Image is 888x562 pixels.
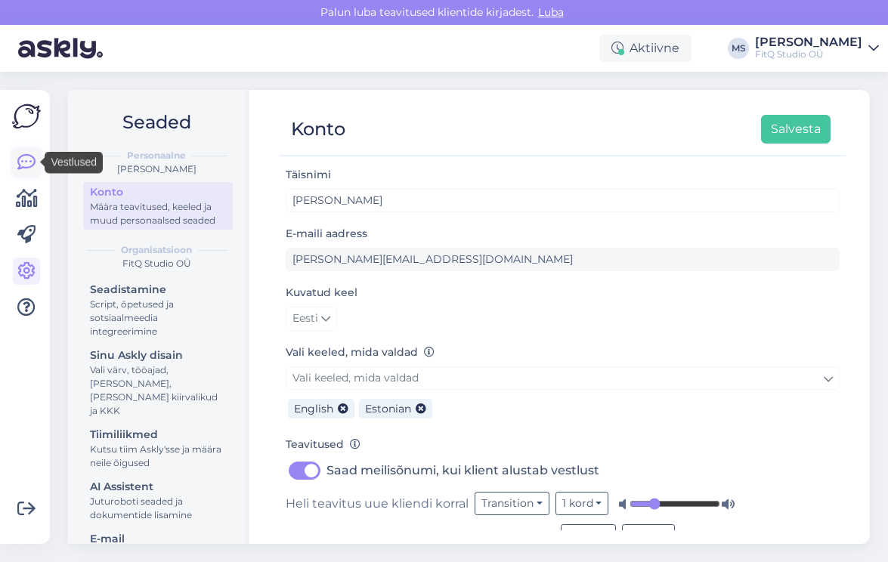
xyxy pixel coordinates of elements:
[555,492,609,515] button: 1 kord
[90,479,226,495] div: AI Assistent
[83,345,233,420] a: Sinu Askly disainVali värv, tööajad, [PERSON_NAME], [PERSON_NAME] kiirvalikud ja KKK
[90,443,226,470] div: Kutsu tiim Askly'sse ja määra neile õigused
[755,36,879,60] a: [PERSON_NAME]FitQ Studio OÜ
[90,495,226,522] div: Juturoboti seaded ja dokumentide lisamine
[286,189,840,212] input: Sisesta nimi
[286,524,840,548] div: [PERSON_NAME] teavitus uue sõnumi korral
[90,531,226,547] div: E-mail
[622,524,676,548] button: 1 kord
[90,184,226,200] div: Konto
[12,102,41,131] img: Askly Logo
[45,152,103,174] div: Vestlused
[286,344,435,360] label: Vali keeled, mida valdad
[286,226,367,242] label: E-maili aadress
[286,248,840,271] input: Sisesta e-maili aadress
[286,285,357,301] label: Kuvatud keel
[755,36,862,48] div: [PERSON_NAME]
[83,279,233,341] a: SeadistamineScript, õpetused ja sotsiaalmeedia integreerimine
[83,477,233,524] a: AI AssistentJuturoboti seaded ja dokumentide lisamine
[90,347,226,363] div: Sinu Askly disain
[90,427,226,443] div: Tiimiliikmed
[90,363,226,418] div: Vali värv, tööajad, [PERSON_NAME], [PERSON_NAME] kiirvalikud ja KKK
[121,243,192,257] b: Organisatsioon
[80,257,233,270] div: FitQ Studio OÜ
[83,182,233,230] a: KontoMäära teavitused, keeled ja muud personaalsed seaded
[90,200,226,227] div: Määra teavitused, keeled ja muud personaalsed seaded
[728,38,749,59] div: MS
[294,402,333,415] span: English
[761,115,831,144] button: Salvesta
[326,459,599,483] label: Saad meilisõnumi, kui klient alustab vestlust
[90,298,226,338] div: Script, õpetused ja sotsiaalmeedia integreerimine
[599,35,692,62] div: Aktiivne
[127,149,186,162] b: Personaalne
[80,162,233,176] div: [PERSON_NAME]
[83,425,233,472] a: TiimiliikmedKutsu tiim Askly'sse ja määra neile õigused
[292,310,318,327] span: Eesti
[286,307,337,331] a: Eesti
[286,366,840,390] a: Vali keeled, mida valdad
[286,492,840,515] div: Heli teavitus uue kliendi korral
[365,402,411,415] span: Estonian
[292,371,419,384] span: Vali keeled, mida valdad
[286,437,360,452] label: Teavitused
[80,108,233,137] h2: Seaded
[291,115,345,144] div: Konto
[90,282,226,298] div: Seadistamine
[475,492,549,515] button: Transition
[286,167,331,183] label: Täisnimi
[561,524,616,548] button: Bells 1
[755,48,862,60] div: FitQ Studio OÜ
[534,5,568,19] span: Luba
